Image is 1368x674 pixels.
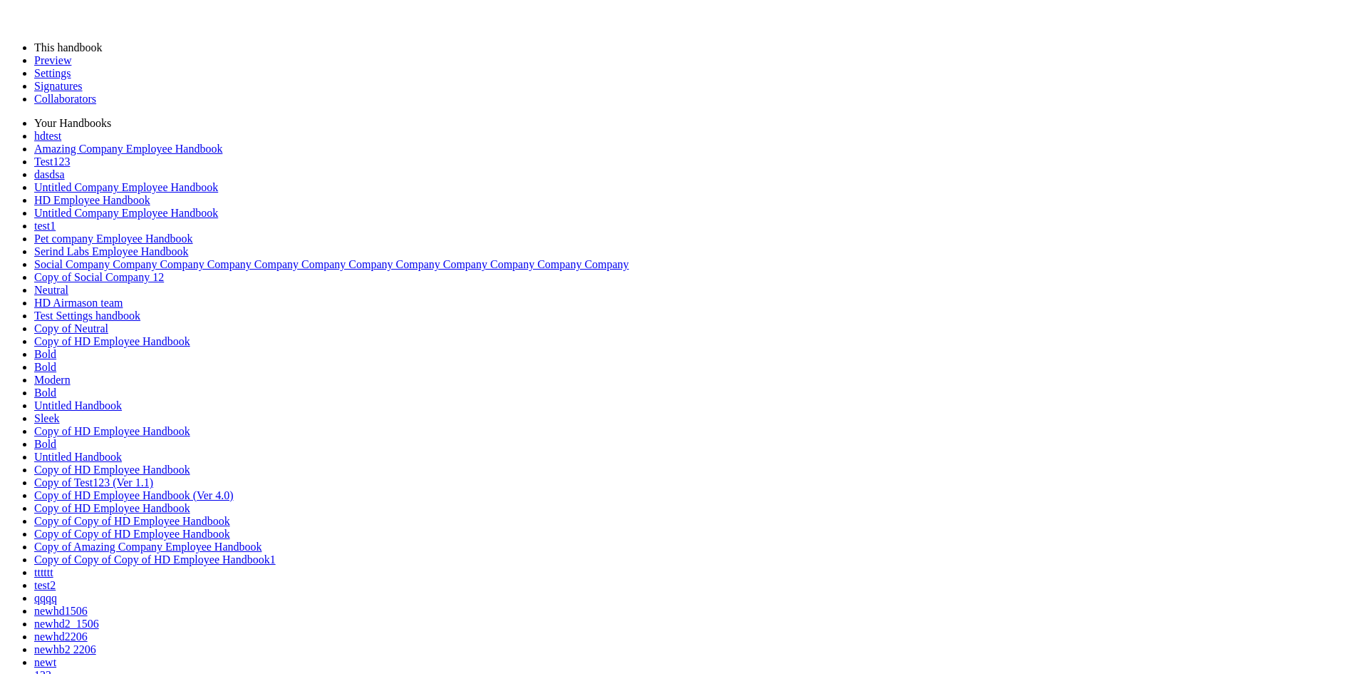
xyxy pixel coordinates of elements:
a: Amazing Company Employee Handbook [34,143,222,155]
a: qqqq [34,592,57,604]
a: Copy of HD Employee Handbook [34,464,190,476]
a: Social Company Company Company Company Company Company Company Company Company Company Company Co... [34,258,629,270]
a: Untitled Company Employee Handbook [34,181,218,193]
a: Collaborators [34,93,96,105]
a: Signatures [34,80,83,92]
a: Untitled Handbook [34,451,122,463]
a: test1 [34,220,56,232]
a: Test123 [34,155,70,168]
a: Untitled Handbook [34,399,122,412]
li: This handbook [34,41,1362,54]
a: newhb2 2206 [34,643,96,655]
a: Pet company Employee Handbook [34,233,193,245]
a: Untitled Company Employee Handbook [34,207,218,219]
a: newt [34,656,56,668]
a: HD Employee Handbook [34,194,150,206]
a: test2 [34,579,56,591]
a: Copy of Amazing Company Employee Handbook [34,541,262,553]
a: Copy of Copy of HD Employee Handbook [34,515,230,527]
a: Copy of HD Employee Handbook [34,335,190,347]
a: Copy of Test123 (Ver 1.1) [34,476,153,489]
a: Copy of Neutral [34,322,108,335]
a: Copy of HD Employee Handbook (Ver 4.0) [34,489,234,501]
a: newhd2206 [34,630,88,643]
a: Preview [34,54,71,66]
a: Copy of Copy of Copy of HD Employee Handbook1 [34,553,276,566]
a: Copy of Copy of HD Employee Handbook [34,528,230,540]
a: Neutral [34,284,68,296]
a: Copy of HD Employee Handbook [34,502,190,514]
a: hdtest [34,130,61,142]
a: newhd1506 [34,605,88,617]
a: HD Airmason team [34,297,123,309]
a: Modern [34,374,71,386]
a: newhd2_1506 [34,618,99,630]
a: Bold [34,438,56,450]
li: Your Handbooks [34,117,1362,130]
a: Test Settings handbook [34,310,140,322]
a: Serind Labs Employee Handbook [34,245,188,257]
a: tttttt [34,566,53,578]
a: dasdsa [34,168,65,180]
a: Bold [34,361,56,373]
a: Settings [34,67,71,79]
a: Copy of HD Employee Handbook [34,425,190,437]
a: Bold [34,348,56,360]
a: Bold [34,387,56,399]
a: Copy of Social Company 12 [34,271,164,283]
a: Sleek [34,412,60,424]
